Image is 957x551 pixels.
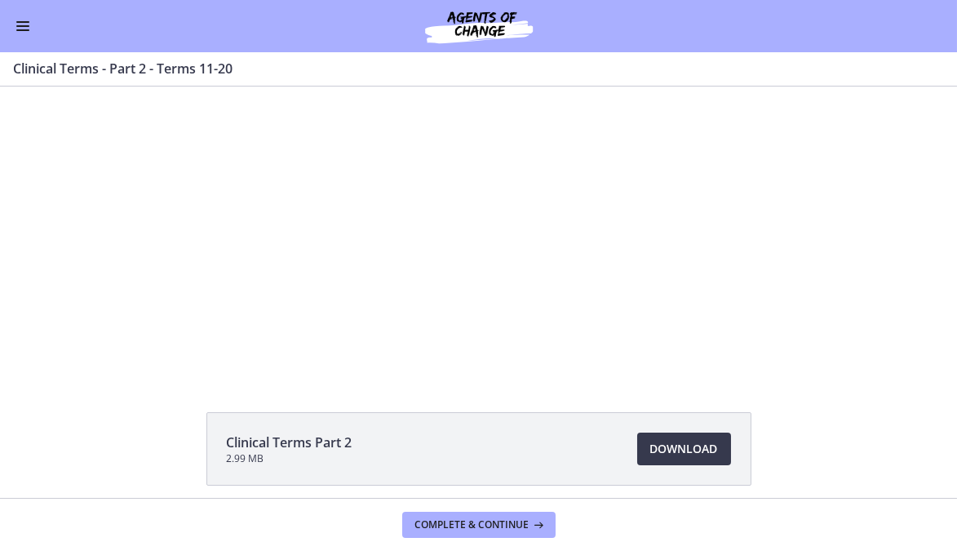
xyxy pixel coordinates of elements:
[402,512,556,538] button: Complete & continue
[227,452,352,465] span: 2.99 MB
[13,59,924,78] h3: Clinical Terms - Part 2 - Terms 11-20
[637,433,731,465] a: Download
[415,518,529,531] span: Complete & continue
[227,433,352,452] span: Clinical Terms Part 2
[381,7,577,46] img: Agents of Change
[650,439,718,459] span: Download
[13,16,33,36] button: Enable menu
